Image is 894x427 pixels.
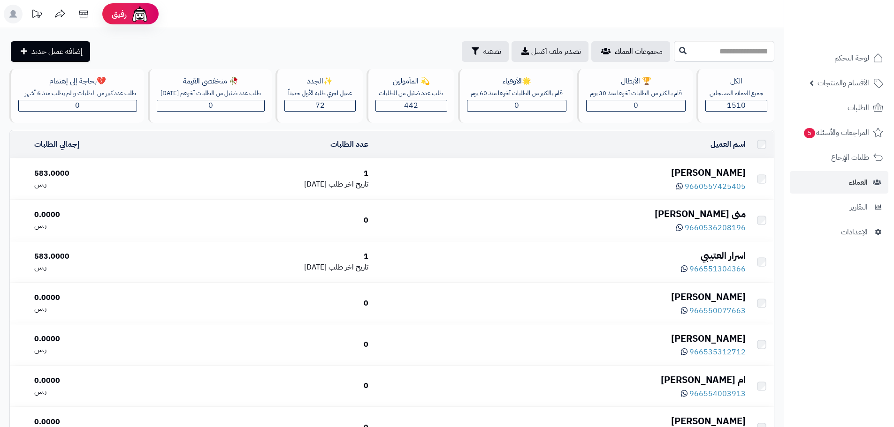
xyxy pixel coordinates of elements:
div: [PERSON_NAME] [376,332,746,345]
div: ر.س [34,179,171,190]
a: 9660536208196 [676,222,746,233]
span: 72 [315,100,325,111]
div: ر.س [34,303,171,314]
span: 442 [404,100,418,111]
div: [DATE] [178,179,368,190]
a: الكلجميع العملاء المسجلين1510 [695,69,776,123]
span: الإعدادات [841,225,868,239]
div: ر.س [34,220,171,231]
div: 🌟الأوفياء [467,76,566,87]
div: 0 [178,339,368,350]
a: طلبات الإرجاع [790,146,888,169]
span: 966535312712 [689,346,746,358]
a: 🏆 الأبطالقام بالكثير من الطلبات آخرها منذ 30 يوم0 [575,69,695,123]
div: 🥀 منخفضي القيمة [157,76,265,87]
span: 966551304366 [689,263,746,275]
button: تصفية [462,41,509,62]
a: الإعدادات [790,221,888,243]
a: لوحة التحكم [790,47,888,69]
div: 💫 المأمولين [375,76,448,87]
a: الطلبات [790,97,888,119]
div: 0.0000 [34,375,171,386]
div: [PERSON_NAME] [376,166,746,180]
span: 9660557425405 [685,181,746,192]
div: طلب عدد ضئيل من الطلبات [375,89,448,98]
div: 1 [178,168,368,179]
div: 0.0000 [34,210,171,220]
a: 🥀 منخفضي القيمةطلب عدد ضئيل من الطلبات آخرهم [DATE]0 [146,69,274,123]
span: لوحة التحكم [834,52,869,65]
a: إضافة عميل جديد [11,41,90,62]
span: التقارير [850,201,868,214]
a: 966550077663 [681,305,746,316]
a: 💔بحاجة إلى إهتمامطلب عدد كبير من الطلبات و لم يطلب منذ 6 أشهر0 [8,69,146,123]
span: إضافة عميل جديد [31,46,83,57]
div: طلب عدد كبير من الطلبات و لم يطلب منذ 6 أشهر [24,89,137,98]
span: 9660536208196 [685,222,746,233]
a: عدد الطلبات [330,139,368,150]
a: 9660557425405 [676,181,746,192]
span: تصفية [483,46,501,57]
span: المراجعات والأسئلة [803,126,869,139]
span: الطلبات [848,101,869,114]
a: 💫 المأمولينطلب عدد ضئيل من الطلبات442 [365,69,457,123]
a: المراجعات والأسئلة5 [790,121,888,144]
a: تحديثات المنصة [25,5,48,26]
a: إجمالي الطلبات [34,139,79,150]
div: ✨الجدد [284,76,356,87]
div: ر.س [34,262,171,273]
span: طلبات الإرجاع [831,151,869,164]
span: 0 [75,100,80,111]
div: 0 [178,381,368,391]
div: ر.س [34,386,171,397]
span: مجموعات العملاء [615,46,663,57]
span: تاريخ اخر طلب [329,179,368,190]
a: 966535312712 [681,346,746,358]
a: العملاء [790,171,888,194]
a: ✨الجددعميل اجري طلبه الأول حديثاّ72 [274,69,365,123]
div: [PERSON_NAME] [376,290,746,304]
div: طلب عدد ضئيل من الطلبات آخرهم [DATE] [157,89,265,98]
div: جميع العملاء المسجلين [705,89,767,98]
div: 💔بحاجة إلى إهتمام [18,76,137,87]
div: [DATE] [178,262,368,273]
div: 0.0000 [34,292,171,303]
a: 🌟الأوفياءقام بالكثير من الطلبات آخرها منذ 60 يوم0 [456,69,575,123]
div: 0.0000 [34,334,171,345]
span: 1510 [727,100,746,111]
div: منى [PERSON_NAME] [376,207,746,221]
span: 0 [208,100,213,111]
img: ai-face.png [130,5,149,23]
div: 583.0000 [34,251,171,262]
div: 1 [178,251,368,262]
span: تصدير ملف اكسل [531,46,581,57]
span: 0 [514,100,519,111]
a: اسم العميل [711,139,746,150]
a: مجموعات العملاء [591,41,670,62]
div: قام بالكثير من الطلبات آخرها منذ 30 يوم [586,89,686,98]
span: 966554003913 [689,388,746,399]
a: تصدير ملف اكسل [512,41,588,62]
div: 0 [178,298,368,309]
img: logo-2.png [830,26,885,46]
a: 966551304366 [681,263,746,275]
span: رفيق [112,8,127,20]
span: تاريخ اخر طلب [329,262,368,273]
a: التقارير [790,196,888,218]
div: الكل [705,76,767,87]
span: العملاء [849,176,868,189]
span: 0 [634,100,638,111]
span: الأقسام والمنتجات [818,76,869,90]
div: ر.س [34,345,171,355]
a: 966554003913 [681,388,746,399]
div: 🏆 الأبطال [586,76,686,87]
div: اسرار العتيبي [376,249,746,262]
div: قام بالكثير من الطلبات آخرها منذ 60 يوم [467,89,566,98]
div: 583.0000 [34,168,171,179]
div: عميل اجري طلبه الأول حديثاّ [284,89,356,98]
div: 0 [178,215,368,226]
div: ام [PERSON_NAME] [376,373,746,387]
span: 966550077663 [689,305,746,316]
span: 5 [804,128,815,138]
